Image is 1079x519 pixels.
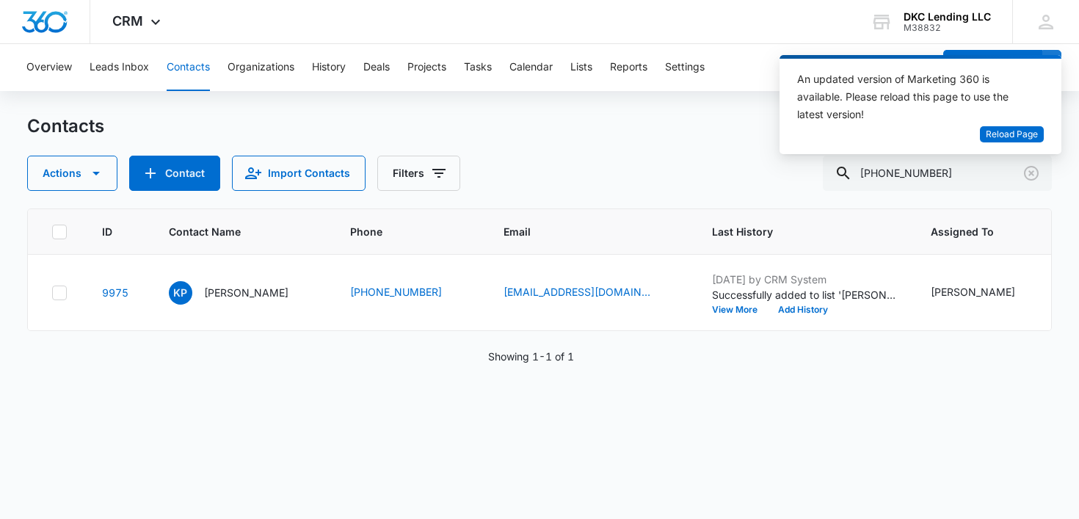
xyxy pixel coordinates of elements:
[363,44,390,91] button: Deals
[112,13,143,29] span: CRM
[488,349,574,364] p: Showing 1-1 of 1
[931,224,1020,239] span: Assigned To
[504,284,650,300] a: [EMAIL_ADDRESS][DOMAIN_NAME]
[712,287,895,302] p: Successfully added to list '[PERSON_NAME] All Contacts'.
[350,224,447,239] span: Phone
[665,44,705,91] button: Settings
[712,305,768,314] button: View More
[986,128,1038,142] span: Reload Page
[169,281,192,305] span: KP
[102,224,112,239] span: ID
[204,285,288,300] p: [PERSON_NAME]
[1020,161,1043,185] button: Clear
[228,44,294,91] button: Organizations
[350,284,442,300] a: [PHONE_NUMBER]
[797,70,1026,123] div: An updated version of Marketing 360 is available. Please reload this page to use the latest version!
[312,44,346,91] button: History
[169,224,294,239] span: Contact Name
[931,284,1042,302] div: Assigned To - Kyle Clemens - Select to Edit Field
[169,281,315,305] div: Contact Name - Khamdy Philavanh - Select to Edit Field
[377,156,460,191] button: Filters
[980,126,1044,143] button: Reload Page
[904,11,991,23] div: account name
[610,44,647,91] button: Reports
[407,44,446,91] button: Projects
[904,23,991,33] div: account id
[90,44,149,91] button: Leads Inbox
[27,156,117,191] button: Actions
[232,156,366,191] button: Import Contacts
[102,286,128,299] a: Navigate to contact details page for Khamdy Philavanh
[504,284,677,302] div: Email - phillyjflips@gmail.com - Select to Edit Field
[570,44,592,91] button: Lists
[464,44,492,91] button: Tasks
[129,156,220,191] button: Add Contact
[823,156,1052,191] input: Search Contacts
[931,284,1015,300] div: [PERSON_NAME]
[712,272,895,287] p: [DATE] by CRM System
[712,224,874,239] span: Last History
[943,50,1042,85] button: Add Contact
[26,44,72,91] button: Overview
[768,305,838,314] button: Add History
[167,44,210,91] button: Contacts
[509,44,553,91] button: Calendar
[504,224,655,239] span: Email
[27,115,104,137] h1: Contacts
[350,284,468,302] div: Phone - (813) 834-8420 - Select to Edit Field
